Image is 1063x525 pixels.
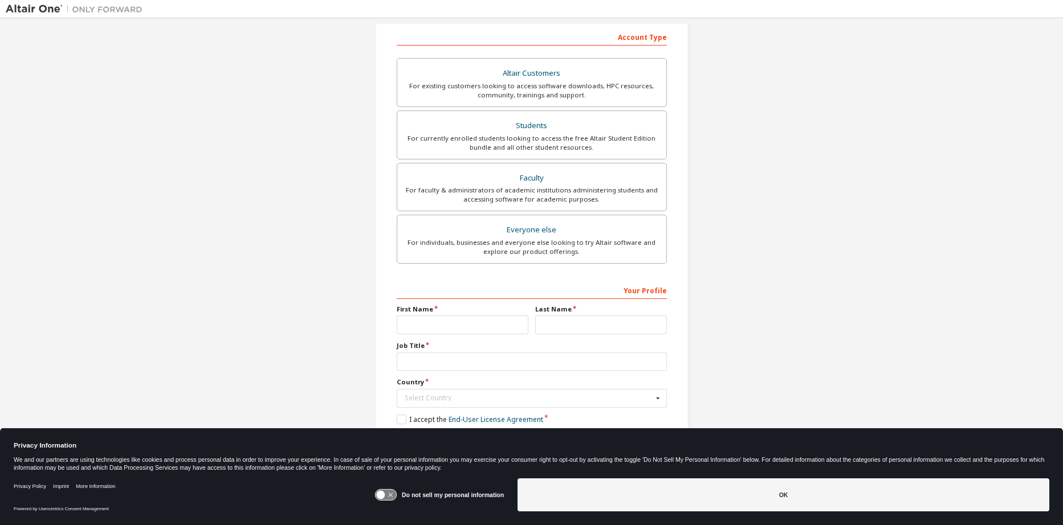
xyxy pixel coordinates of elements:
[6,3,148,15] img: Altair One
[397,341,667,350] label: Job Title
[404,134,659,152] div: For currently enrolled students looking to access the free Altair Student Edition bundle and all ...
[404,186,659,204] div: For faculty & administrators of academic institutions administering students and accessing softwa...
[404,170,659,186] div: Faculty
[404,81,659,100] div: For existing customers looking to access software downloads, HPC resources, community, trainings ...
[397,415,543,424] label: I accept the
[397,281,667,299] div: Your Profile
[405,395,653,401] div: Select Country
[535,305,667,314] label: Last Name
[404,238,659,256] div: For individuals, businesses and everyone else looking to try Altair software and explore our prod...
[404,222,659,238] div: Everyone else
[397,27,667,46] div: Account Type
[404,65,659,81] div: Altair Customers
[404,118,659,134] div: Students
[397,378,667,387] label: Country
[449,415,543,424] a: End-User License Agreement
[397,305,528,314] label: First Name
